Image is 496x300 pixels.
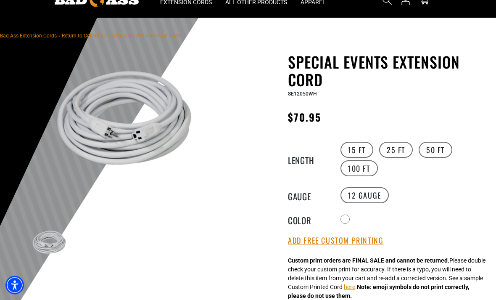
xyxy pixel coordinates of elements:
h1: Special Events Extension Cord [288,53,490,89]
legend: Color [288,214,330,225]
strong: Note: emoji symbols do not print correctly, please do not use them. [288,284,469,300]
legend: Length [288,154,330,165]
img: white [25,55,223,199]
label: 15 FT [340,142,373,158]
label: 100 FT [340,161,378,177]
span: › [108,33,110,39]
span: SE12050WH [288,91,317,97]
img: white [25,227,74,263]
span: Special Events Extension Cord [111,33,180,39]
label: 25 FT [379,142,413,158]
button: here [344,283,355,292]
div: Accessibility Menu [5,276,24,295]
span: › [58,33,60,39]
strong: Custom print orders are FINAL SALE and cannot be returned. [288,258,449,264]
span: $70.95 [288,110,321,125]
label: 50 FT [419,142,452,158]
a: Return to Collection [62,33,106,39]
legend: Gauge [288,190,330,201]
button: Add Free Custom Printing [288,236,383,246]
label: 12 Gauge [340,188,389,204]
